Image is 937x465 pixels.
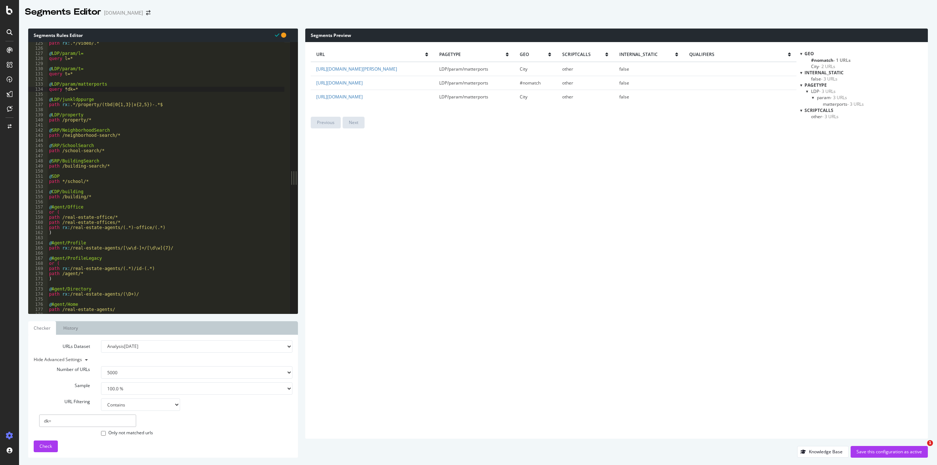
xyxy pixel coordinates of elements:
span: other [562,80,573,86]
div: 156 [28,199,48,205]
div: 142 [28,128,48,133]
span: pagetype [805,82,827,88]
span: internal_static [619,51,675,57]
div: 146 [28,148,48,153]
span: Geo [520,51,548,57]
div: 135 [28,92,48,97]
div: Segments Rules Editor [28,29,298,42]
span: false [619,94,629,100]
span: LDP/param/matterports [439,94,488,100]
div: 159 [28,215,48,220]
div: 175 [28,297,48,302]
div: 138 [28,107,48,112]
span: You have unsaved modifications [281,31,286,38]
div: 134 [28,87,48,92]
div: 126 [28,46,48,51]
span: - 3 URLs [819,88,836,94]
div: 161 [28,225,48,230]
div: 132 [28,76,48,82]
span: scriptcalls [562,51,605,57]
label: Number of URLs [28,366,96,372]
span: Geo [805,50,814,57]
label: URLs Dataset [28,340,96,353]
span: City [520,66,527,72]
a: Knowledge Base [797,449,849,455]
div: 148 [28,158,48,164]
span: false [619,80,629,86]
div: 153 [28,184,48,189]
label: Sample [28,382,96,389]
div: 177 [28,307,48,312]
div: Segments Editor [25,6,101,18]
span: - 3 URLs [847,101,864,107]
div: 143 [28,133,48,138]
div: Knowledge Base [809,449,843,455]
span: Click to filter pagetype on LDP/param and its children [817,94,847,101]
span: - 3 URLs [821,76,837,82]
input: Only not matched urls [101,431,106,436]
div: 130 [28,66,48,71]
span: other [562,94,573,100]
div: 125 [28,41,48,46]
div: 173 [28,286,48,292]
span: Click to filter internal_static on false [811,76,837,82]
span: false [619,66,629,72]
span: - 3 URLs [822,113,839,120]
div: 140 [28,117,48,123]
div: 172 [28,281,48,286]
span: - 2 URLs [819,63,835,70]
a: [URL][DOMAIN_NAME][PERSON_NAME] [316,66,397,72]
div: 152 [28,179,48,184]
div: [DOMAIN_NAME] [104,9,143,16]
div: Previous [317,119,335,125]
div: 174 [28,292,48,297]
a: History [58,321,83,335]
div: 128 [28,56,48,61]
span: City [520,94,527,100]
span: LDP/param/matterports [439,80,488,86]
div: 166 [28,251,48,256]
div: 168 [28,261,48,266]
div: arrow-right-arrow-left [146,10,150,15]
a: Checker [28,321,56,335]
div: 127 [28,51,48,56]
div: 155 [28,194,48,199]
div: 171 [28,276,48,281]
span: internal_static [805,70,844,76]
span: Click to filter pagetype on LDP and its children [811,88,836,94]
div: 170 [28,271,48,276]
label: URL Filtering [28,398,96,405]
button: Next [343,117,365,128]
span: Syntax is valid [275,31,279,38]
div: 162 [28,230,48,235]
div: 176 [28,302,48,307]
div: 169 [28,266,48,271]
div: 144 [28,138,48,143]
span: Click to filter Geo on #nomatch [811,57,851,63]
div: 145 [28,143,48,148]
div: 137 [28,102,48,107]
div: Segments Preview [305,29,928,42]
span: pagetype [439,51,506,57]
span: Click to filter scriptcalls on other [811,113,839,120]
div: Hide Advanced Settings [28,356,287,363]
div: 133 [28,82,48,87]
span: - 1 URLs [833,57,851,63]
span: Click to filter Geo on City [811,63,835,70]
label: Only not matched urls [101,430,153,437]
span: 1 [927,440,933,446]
span: Check [40,443,52,449]
span: url [316,51,425,57]
div: Save this configuration as active [856,449,922,455]
div: 147 [28,153,48,158]
div: 178 [28,312,48,317]
div: 151 [28,174,48,179]
span: scriptcalls [805,107,833,113]
div: 157 [28,205,48,210]
span: other [562,66,573,72]
div: 139 [28,112,48,117]
button: Knowledge Base [797,446,849,458]
button: Save this configuration as active [851,446,928,458]
div: 149 [28,164,48,169]
span: - 3 URLs [830,94,847,101]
